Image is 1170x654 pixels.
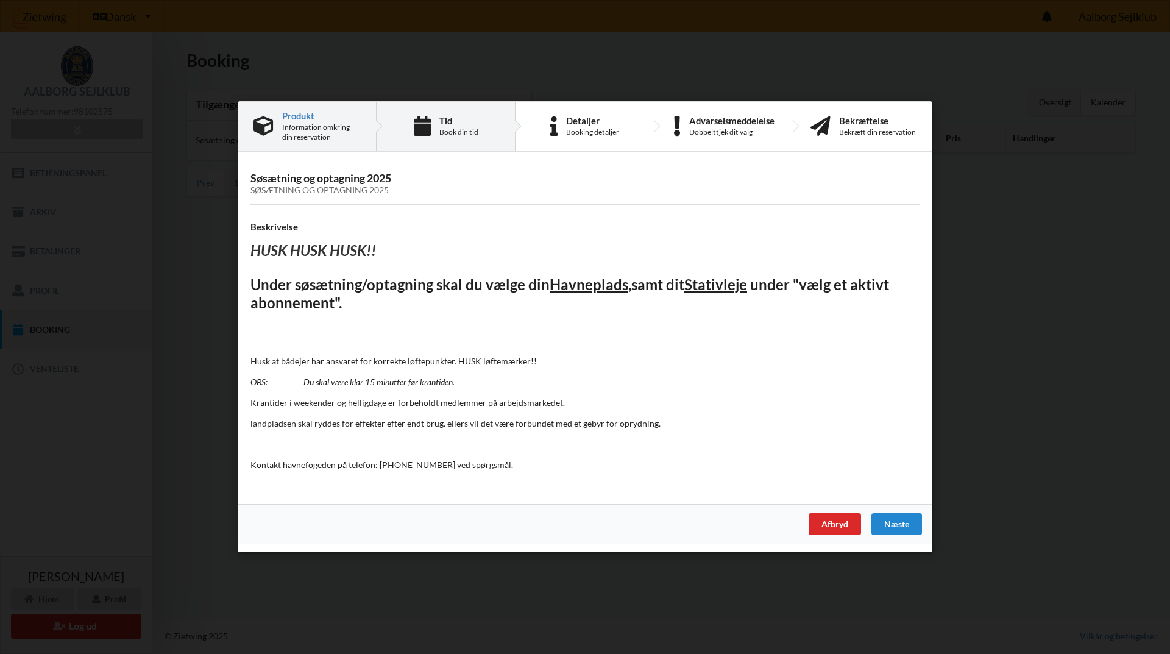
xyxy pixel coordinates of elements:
[439,127,478,137] div: Book din tid
[282,111,360,121] div: Produkt
[250,397,920,409] p: Krantider i weekender og helligdage er forbeholdt medlemmer på arbejdsmarkedet.
[689,116,775,126] div: Advarselsmeddelelse
[250,186,920,196] div: Søsætning og optagning 2025
[250,221,920,233] h4: Beskrivelse
[250,418,920,430] p: landpladsen skal ryddes for effekter efter endt brug. ellers vil det være forbundet med et gebyr ...
[250,355,920,368] p: Husk at bådejer har ansvaret for korrekte løftepunkter. HUSK løftemærker!!
[871,514,922,536] div: Næste
[628,275,631,293] u: ,
[566,127,619,137] div: Booking detaljer
[566,116,619,126] div: Detaljer
[684,275,747,293] u: Stativleje
[250,377,455,387] u: OBS: Du skal være klar 15 minutter før krantiden.
[250,242,376,260] i: HUSK HUSK HUSK!!
[839,127,916,137] div: Bekræft din reservation
[250,459,920,471] p: Kontakt havnefogeden på telefon: [PHONE_NUMBER] ved spørgsmål.
[250,275,920,313] h2: Under søsætning/optagning skal du vælge din samt dit under "vælg et aktivt abonnement".
[689,127,775,137] div: Dobbelttjek dit valg
[839,116,916,126] div: Bekræftelse
[809,514,861,536] div: Afbryd
[282,123,360,142] div: Information omkring din reservation
[550,275,628,293] u: Havneplads
[250,171,920,196] h3: Søsætning og optagning 2025
[439,116,478,126] div: Tid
